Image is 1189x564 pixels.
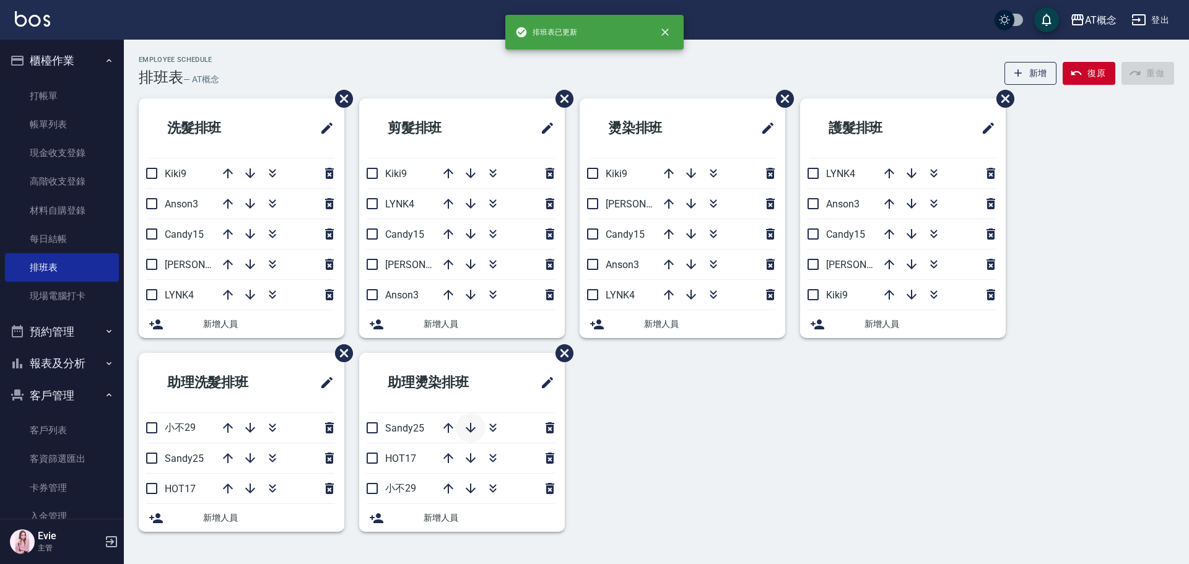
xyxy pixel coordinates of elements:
span: 刪除班表 [767,80,796,117]
button: 報表及分析 [5,347,119,380]
a: 排班表 [5,253,119,282]
span: 小不29 [385,482,416,494]
a: 帳單列表 [5,110,119,139]
span: 新增人員 [424,318,555,331]
span: [PERSON_NAME]2 [606,198,686,210]
span: 修改班表的標題 [533,113,555,143]
span: 排班表已更新 [515,26,577,38]
span: 新增人員 [865,318,996,331]
h6: — AT概念 [183,73,219,86]
button: AT概念 [1065,7,1121,33]
span: 新增人員 [203,511,334,524]
div: 新增人員 [580,310,785,338]
span: 刪除班表 [546,335,575,371]
span: HOT17 [385,453,416,464]
span: 刪除班表 [326,335,355,371]
button: save [1034,7,1059,32]
button: 預約管理 [5,316,119,348]
button: close [651,19,679,46]
span: 修改班表的標題 [973,113,996,143]
span: 刪除班表 [987,80,1016,117]
a: 每日結帳 [5,225,119,253]
a: 現金收支登錄 [5,139,119,167]
div: 新增人員 [359,504,565,532]
span: 新增人員 [203,318,334,331]
span: Sandy25 [385,422,424,434]
button: 櫃檯作業 [5,45,119,77]
span: LYNK4 [385,198,414,210]
span: 修改班表的標題 [312,368,334,397]
button: 登出 [1126,9,1174,32]
span: LYNK4 [606,289,635,301]
span: Candy15 [385,228,424,240]
div: 新增人員 [139,504,344,532]
a: 卡券管理 [5,474,119,502]
img: Logo [15,11,50,27]
a: 打帳單 [5,82,119,110]
span: 修改班表的標題 [312,113,334,143]
p: 主管 [38,542,101,553]
span: Kiki9 [606,168,627,180]
span: Candy15 [606,228,645,240]
a: 現場電腦打卡 [5,282,119,310]
span: [PERSON_NAME]2 [165,259,245,271]
a: 入金管理 [5,502,119,531]
a: 材料自購登錄 [5,196,119,225]
span: Candy15 [826,228,865,240]
span: Sandy25 [165,453,204,464]
div: AT概念 [1085,12,1117,28]
span: 修改班表的標題 [753,113,775,143]
span: Kiki9 [385,168,407,180]
h2: Employee Schedule [139,56,219,64]
img: Person [10,529,35,554]
span: LYNK4 [826,168,855,180]
span: Anson3 [385,289,419,301]
span: Anson3 [165,198,198,210]
button: 客戶管理 [5,380,119,412]
button: 復原 [1063,62,1115,85]
span: [PERSON_NAME]2 [826,259,906,271]
span: 新增人員 [424,511,555,524]
h2: 護髮排班 [810,106,938,150]
h2: 助理洗髮排班 [149,360,289,405]
span: 小不29 [165,422,196,433]
span: [PERSON_NAME]2 [385,259,465,271]
a: 客資篩選匯出 [5,445,119,473]
span: HOT17 [165,483,196,495]
h5: Evie [38,530,101,542]
span: 刪除班表 [546,80,575,117]
h2: 剪髮排班 [369,106,497,150]
div: 新增人員 [139,310,344,338]
div: 新增人員 [359,310,565,338]
a: 客戶列表 [5,416,119,445]
span: Candy15 [165,228,204,240]
span: LYNK4 [165,289,194,301]
span: 刪除班表 [326,80,355,117]
span: Anson3 [826,198,860,210]
h2: 洗髮排班 [149,106,276,150]
span: Anson3 [606,259,639,271]
div: 新增人員 [800,310,1006,338]
span: 新增人員 [644,318,775,331]
span: Kiki9 [826,289,848,301]
button: 新增 [1004,62,1057,85]
span: 修改班表的標題 [533,368,555,397]
span: Kiki9 [165,168,186,180]
h2: 助理燙染排班 [369,360,510,405]
a: 高階收支登錄 [5,167,119,196]
h2: 燙染排班 [590,106,717,150]
h3: 排班表 [139,69,183,86]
